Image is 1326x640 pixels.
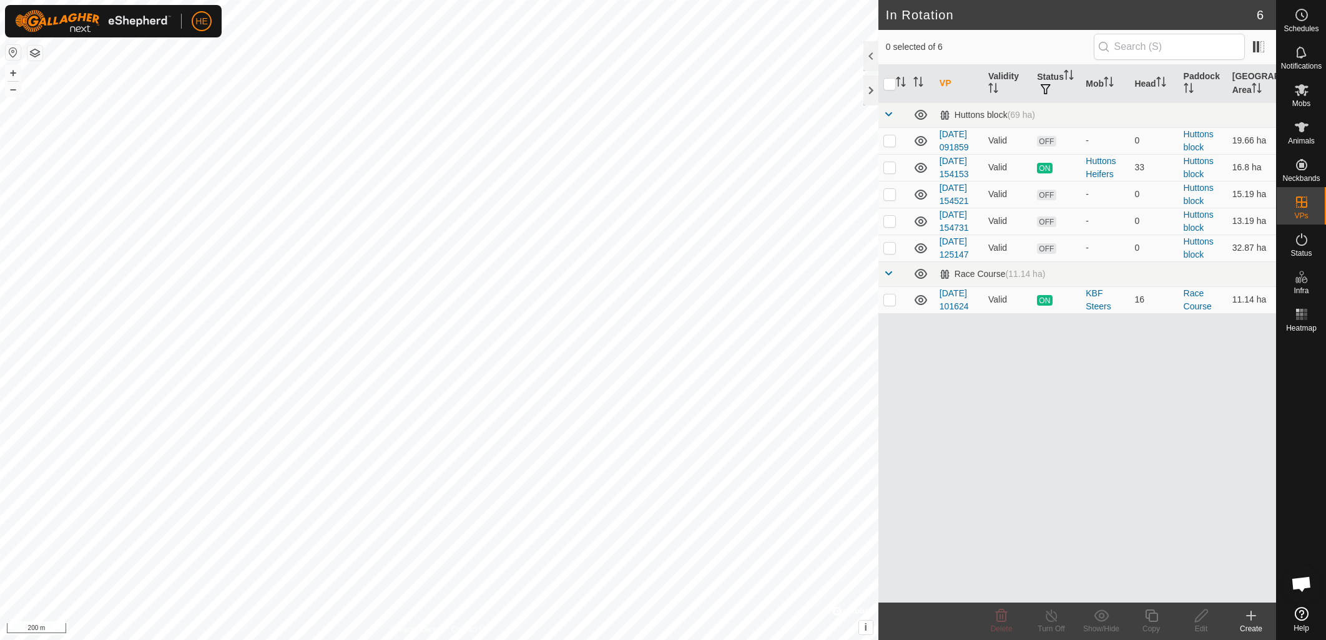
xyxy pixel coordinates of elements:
span: Infra [1294,287,1309,294]
th: Mob [1081,65,1129,103]
button: Reset Map [6,45,21,60]
td: 16.8 ha [1227,154,1276,181]
a: [DATE] 125147 [940,236,969,259]
td: 16 [1129,286,1178,313]
span: Animals [1288,137,1315,145]
span: i [865,622,867,633]
span: (69 ha) [1008,110,1035,120]
span: OFF [1037,136,1056,147]
div: - [1086,134,1124,147]
span: Help [1294,624,1309,632]
div: Open chat [1283,565,1320,603]
span: Status [1290,250,1312,257]
a: Huttons block [1184,156,1214,179]
p-sorticon: Activate to sort [896,79,906,89]
td: Valid [983,154,1032,181]
span: ON [1037,163,1052,173]
input: Search (S) [1094,34,1245,60]
p-sorticon: Activate to sort [988,85,998,95]
th: Paddock [1179,65,1227,103]
span: VPs [1294,212,1308,220]
td: Valid [983,208,1032,235]
div: Create [1226,623,1276,634]
a: Privacy Policy [390,624,436,635]
div: - [1086,188,1124,201]
a: [DATE] 154521 [940,183,969,206]
button: i [859,621,873,634]
p-sorticon: Activate to sort [1064,72,1074,82]
div: Huttons Heifers [1086,155,1124,181]
div: - [1086,215,1124,228]
span: ON [1037,295,1052,306]
td: 11.14 ha [1227,286,1276,313]
h2: In Rotation [886,7,1257,22]
td: Valid [983,235,1032,261]
a: [DATE] 154731 [940,210,969,233]
span: Heatmap [1286,324,1317,332]
span: OFF [1037,216,1056,227]
td: Valid [983,127,1032,154]
a: Contact Us [451,624,488,635]
th: VP [935,65,983,103]
button: + [6,65,21,80]
td: Valid [983,286,1032,313]
a: Huttons block [1184,210,1214,233]
div: Huttons block [940,110,1035,120]
div: Copy [1126,623,1176,634]
a: Huttons block [1184,183,1214,206]
span: 0 selected of 6 [886,41,1094,54]
span: Notifications [1281,62,1322,70]
img: Gallagher Logo [15,10,171,32]
td: 33 [1129,154,1178,181]
th: Status [1032,65,1081,103]
div: Race Course [940,269,1046,279]
td: 0 [1129,235,1178,261]
span: HE [195,15,207,28]
td: Valid [983,181,1032,208]
span: OFF [1037,243,1056,254]
button: Map Layers [27,46,42,61]
span: Mobs [1292,100,1310,107]
a: Huttons block [1184,129,1214,152]
div: Edit [1176,623,1226,634]
div: Show/Hide [1076,623,1126,634]
a: Help [1277,602,1326,637]
div: Turn Off [1026,623,1076,634]
th: Validity [983,65,1032,103]
p-sorticon: Activate to sort [1104,79,1114,89]
span: Neckbands [1282,175,1320,182]
span: Schedules [1284,25,1319,32]
a: [DATE] 154153 [940,156,969,179]
p-sorticon: Activate to sort [1156,79,1166,89]
td: 13.19 ha [1227,208,1276,235]
a: [DATE] 101624 [940,288,969,311]
td: 15.19 ha [1227,181,1276,208]
span: OFF [1037,190,1056,200]
td: 0 [1129,127,1178,154]
span: Delete [991,624,1013,633]
span: (11.14 ha) [1006,269,1046,279]
p-sorticon: Activate to sort [913,79,923,89]
td: 32.87 ha [1227,235,1276,261]
th: [GEOGRAPHIC_DATA] Area [1227,65,1276,103]
a: Race Course [1184,288,1212,311]
p-sorticon: Activate to sort [1184,85,1194,95]
p-sorticon: Activate to sort [1252,85,1262,95]
div: KBF Steers [1086,287,1124,313]
td: 19.66 ha [1227,127,1276,154]
td: 0 [1129,181,1178,208]
a: [DATE] 091859 [940,129,969,152]
a: Huttons block [1184,236,1214,259]
button: – [6,82,21,97]
span: 6 [1257,6,1264,24]
th: Head [1129,65,1178,103]
td: 0 [1129,208,1178,235]
div: - [1086,241,1124,255]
